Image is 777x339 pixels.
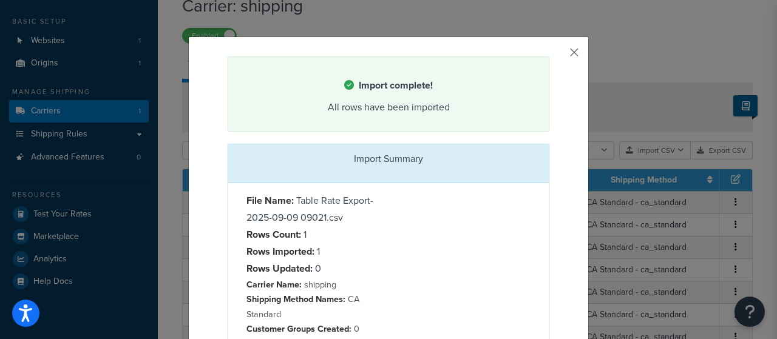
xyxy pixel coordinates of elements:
p: shipping [246,277,379,292]
strong: Rows Imported: [246,244,314,258]
strong: Rows Updated: [246,261,313,275]
p: CA Standard [246,292,379,321]
div: All rows have been imported [243,99,534,116]
h3: Import Summary [237,153,540,164]
strong: Shipping Method Names: [246,292,345,306]
strong: Customer Groups Created: [246,322,351,335]
strong: File Name: [246,193,294,207]
p: 0 [246,321,379,336]
strong: Carrier Name: [246,278,302,291]
strong: Rows Count: [246,227,301,241]
h4: Import complete! [243,78,534,93]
